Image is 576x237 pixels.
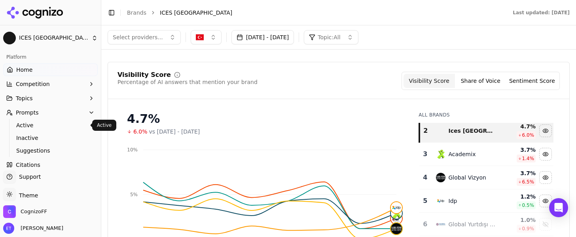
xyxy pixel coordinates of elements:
[436,173,445,182] img: global vizyon
[127,112,403,126] div: 4.7%
[13,132,88,143] a: Inactive
[423,126,428,136] div: 2
[419,166,553,189] tr: 4global vizyonGlobal Vizyon3.7%6.5%Hide global vizyon data
[16,109,39,117] span: Prompts
[3,223,63,234] button: Open user button
[127,10,146,16] a: Brands
[419,213,553,236] tr: 6global yurtdışı eğitimGlobal Yurtdışı Eğitim1.0%0.9%Show global yurtdışı eğitim data
[133,128,148,136] span: 6.0%
[16,161,40,169] span: Citations
[16,66,32,74] span: Home
[539,195,552,207] button: Hide idp data
[13,120,88,131] a: Active
[127,147,138,153] tspan: 10%
[13,145,88,156] a: Suggestions
[522,179,534,185] span: 6.5 %
[449,174,486,182] div: Global Vizyon
[196,33,204,41] img: Turkiye
[436,126,445,136] img: ices turkey
[419,189,553,213] tr: 5idpIdp1.2%0.5%Hide idp data
[3,106,98,119] button: Prompts
[449,197,457,205] div: Idp
[3,63,98,76] a: Home
[419,119,553,143] tr: 2ices turkeyIces [GEOGRAPHIC_DATA]4.7%6.0%Hide ices turkey data
[404,74,455,88] button: Visibility Score
[419,112,553,118] div: All Brands
[423,220,428,229] div: 6
[506,74,558,88] button: Sentiment Score
[3,92,98,105] button: Topics
[231,30,294,44] button: [DATE] - [DATE]
[3,205,47,218] button: Open organization switcher
[16,147,85,155] span: Suggestions
[16,134,85,142] span: Inactive
[436,220,445,229] img: global yurtdışı eğitim
[3,32,16,44] img: ICES Turkey
[97,122,112,128] p: Active
[19,34,88,42] span: ICES [GEOGRAPHIC_DATA]
[130,192,138,197] tspan: 5%
[449,127,496,135] div: Ices [GEOGRAPHIC_DATA]
[449,150,476,158] div: Academix
[522,226,534,232] span: 0.9 %
[539,218,552,231] button: Show global yurtdışı eğitim data
[3,51,98,63] div: Platform
[16,173,41,181] span: Support
[3,205,16,218] img: CognizoFF
[391,202,402,213] img: idp
[391,223,402,234] img: global vizyon
[522,155,534,162] span: 1.4 %
[117,78,258,86] div: Percentage of AI answers that mention your brand
[423,149,428,159] div: 3
[3,223,14,234] img: Ege Talay Ozguler
[522,132,534,138] span: 6.0 %
[549,198,568,217] div: Open Intercom Messenger
[423,196,428,206] div: 5
[127,9,497,17] nav: breadcrumb
[117,72,171,78] div: Visibility Score
[502,146,536,154] div: 3.7 %
[423,173,428,182] div: 4
[436,196,445,206] img: idp
[3,159,98,171] a: Citations
[522,202,534,208] span: 0.5 %
[449,220,496,228] div: Global Yurtdışı Eğitim
[539,148,552,161] button: Hide academix data
[419,143,553,166] tr: 3academixAcademix3.7%1.4%Hide academix data
[539,171,552,184] button: Hide global vizyon data
[149,128,200,136] span: vs [DATE] - [DATE]
[318,33,340,41] span: Topic: All
[16,192,38,199] span: Theme
[160,9,232,17] span: ICES [GEOGRAPHIC_DATA]
[436,149,445,159] img: academix
[513,10,570,16] div: Last updated: [DATE]
[21,208,47,215] span: CognizoFF
[3,78,98,90] button: Competition
[502,169,536,177] div: 3.7 %
[502,193,536,201] div: 1.2 %
[502,216,536,224] div: 1.0 %
[539,124,552,137] button: Hide ices turkey data
[16,94,33,102] span: Topics
[16,80,50,88] span: Competition
[455,74,506,88] button: Share of Voice
[113,33,163,41] span: Select providers...
[502,122,536,130] div: 4.7 %
[16,121,85,129] span: Active
[17,225,63,232] span: [PERSON_NAME]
